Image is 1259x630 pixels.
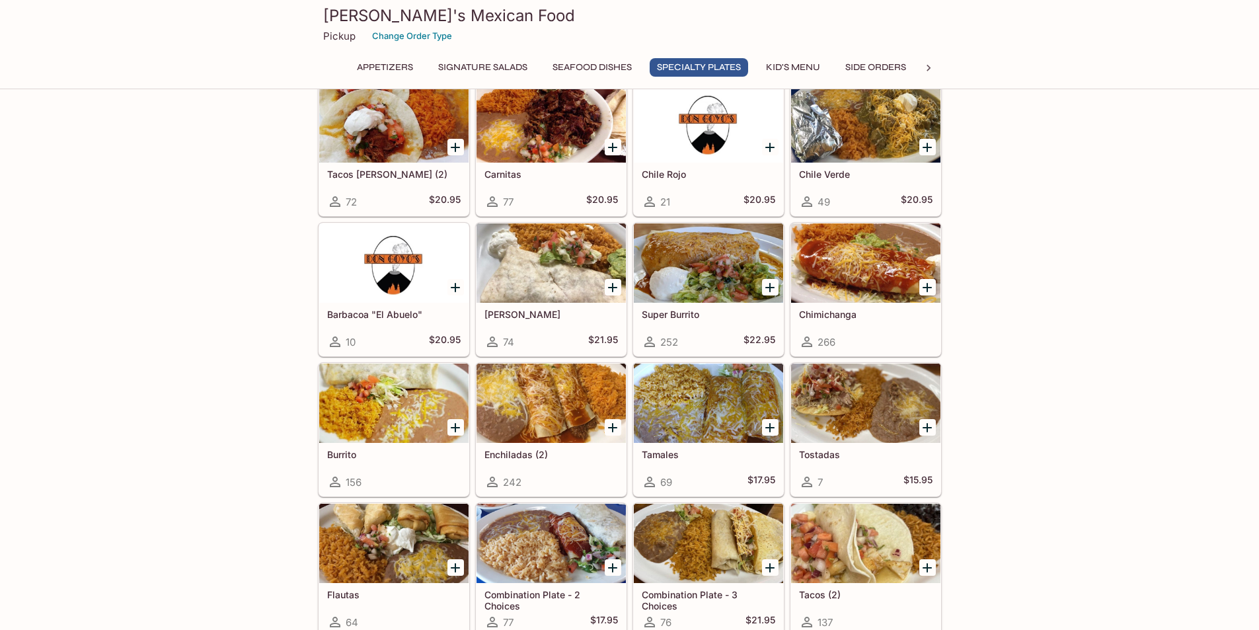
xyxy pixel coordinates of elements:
[319,363,469,496] a: Burrito156
[642,169,775,180] h5: Chile Rojo
[477,223,626,303] div: Fajita Burrito
[745,614,775,630] h5: $21.95
[790,363,941,496] a: Tostadas7$15.95
[605,279,621,295] button: Add Fajita Burrito
[476,363,627,496] a: Enchiladas (2)242
[791,223,940,303] div: Chimichanga
[503,616,514,629] span: 77
[586,194,618,210] h5: $20.95
[350,58,420,77] button: Appetizers
[327,169,461,180] h5: Tacos [PERSON_NAME] (2)
[799,309,933,320] h5: Chimichanga
[799,169,933,180] h5: Chile Verde
[791,364,940,443] div: Tostadas
[799,449,933,460] h5: Tostadas
[484,449,618,460] h5: Enchiladas (2)
[503,476,521,489] span: 242
[790,83,941,216] a: Chile Verde49$20.95
[323,5,936,26] h3: [PERSON_NAME]'s Mexican Food
[919,139,936,155] button: Add Chile Verde
[634,364,783,443] div: Tamales
[484,169,618,180] h5: Carnitas
[642,309,775,320] h5: Super Burrito
[447,139,464,155] button: Add Tacos Don Goyo (2)
[346,616,358,629] span: 64
[477,83,626,163] div: Carnitas
[477,504,626,583] div: Combination Plate - 2 Choices
[484,309,618,320] h5: [PERSON_NAME]
[818,336,835,348] span: 266
[762,139,779,155] button: Add Chile Rojo
[484,589,618,611] h5: Combination Plate - 2 Choices
[901,194,933,210] h5: $20.95
[634,223,783,303] div: Super Burrito
[919,279,936,295] button: Add Chimichanga
[747,474,775,490] h5: $17.95
[791,83,940,163] div: Chile Verde
[605,559,621,576] button: Add Combination Plate - 2 Choices
[476,83,627,216] a: Carnitas77$20.95
[319,83,469,163] div: Tacos Don Goyo (2)
[818,476,823,489] span: 7
[642,589,775,611] h5: Combination Plate - 3 Choices
[477,364,626,443] div: Enchiladas (2)
[503,196,514,208] span: 77
[319,364,469,443] div: Burrito
[919,419,936,436] button: Add Tostadas
[633,363,784,496] a: Tamales69$17.95
[605,419,621,436] button: Add Enchiladas (2)
[818,616,833,629] span: 137
[919,559,936,576] button: Add Tacos (2)
[838,58,913,77] button: Side Orders
[327,449,461,460] h5: Burrito
[762,279,779,295] button: Add Super Burrito
[447,279,464,295] button: Add Barbacoa "El Abuelo"
[429,334,461,350] h5: $20.95
[660,336,678,348] span: 252
[790,223,941,356] a: Chimichanga266
[588,334,618,350] h5: $21.95
[762,559,779,576] button: Add Combination Plate - 3 Choices
[903,474,933,490] h5: $15.95
[744,194,775,210] h5: $20.95
[634,504,783,583] div: Combination Plate - 3 Choices
[660,476,672,489] span: 69
[642,449,775,460] h5: Tamales
[650,58,748,77] button: Specialty Plates
[818,196,830,208] span: 49
[791,504,940,583] div: Tacos (2)
[319,504,469,583] div: Flautas
[634,83,783,163] div: Chile Rojo
[660,196,670,208] span: 21
[346,196,357,208] span: 72
[366,26,458,46] button: Change Order Type
[346,476,362,489] span: 156
[323,30,356,42] p: Pickup
[319,223,469,356] a: Barbacoa "El Abuelo"10$20.95
[660,616,671,629] span: 76
[319,83,469,216] a: Tacos [PERSON_NAME] (2)72$20.95
[431,58,535,77] button: Signature Salads
[327,309,461,320] h5: Barbacoa "El Abuelo"
[447,419,464,436] button: Add Burrito
[759,58,827,77] button: Kid's Menu
[633,83,784,216] a: Chile Rojo21$20.95
[429,194,461,210] h5: $20.95
[327,589,461,600] h5: Flautas
[633,223,784,356] a: Super Burrito252$22.95
[799,589,933,600] h5: Tacos (2)
[605,139,621,155] button: Add Carnitas
[503,336,514,348] span: 74
[319,223,469,303] div: Barbacoa "El Abuelo"
[346,336,356,348] span: 10
[545,58,639,77] button: Seafood Dishes
[476,223,627,356] a: [PERSON_NAME]74$21.95
[744,334,775,350] h5: $22.95
[447,559,464,576] button: Add Flautas
[590,614,618,630] h5: $17.95
[762,419,779,436] button: Add Tamales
